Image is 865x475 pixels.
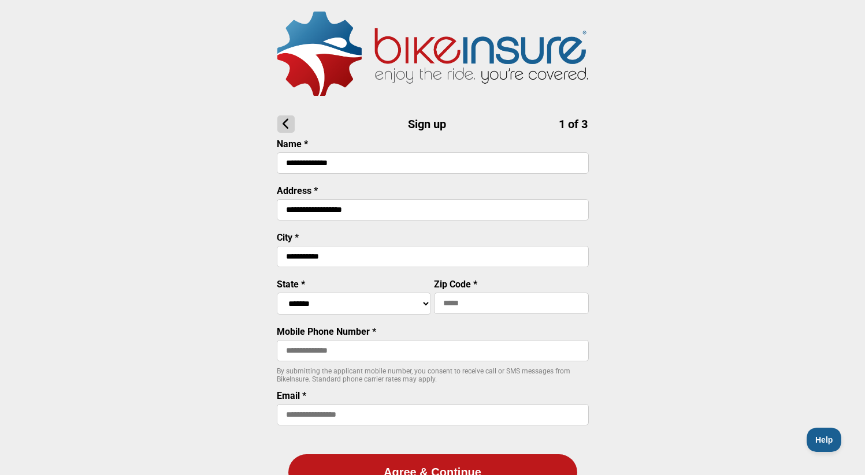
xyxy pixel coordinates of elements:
label: Email * [277,390,306,401]
label: State * [277,279,305,290]
label: Zip Code * [434,279,477,290]
label: Name * [277,139,308,149]
label: Address * [277,185,318,196]
h1: Sign up [277,115,588,133]
label: City * [277,232,299,243]
label: Mobile Phone Number * [277,326,376,337]
p: By submitting the applicant mobile number, you consent to receive call or SMS messages from BikeI... [277,367,589,383]
iframe: Toggle Customer Support [807,428,842,452]
span: 1 of 3 [559,117,588,131]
